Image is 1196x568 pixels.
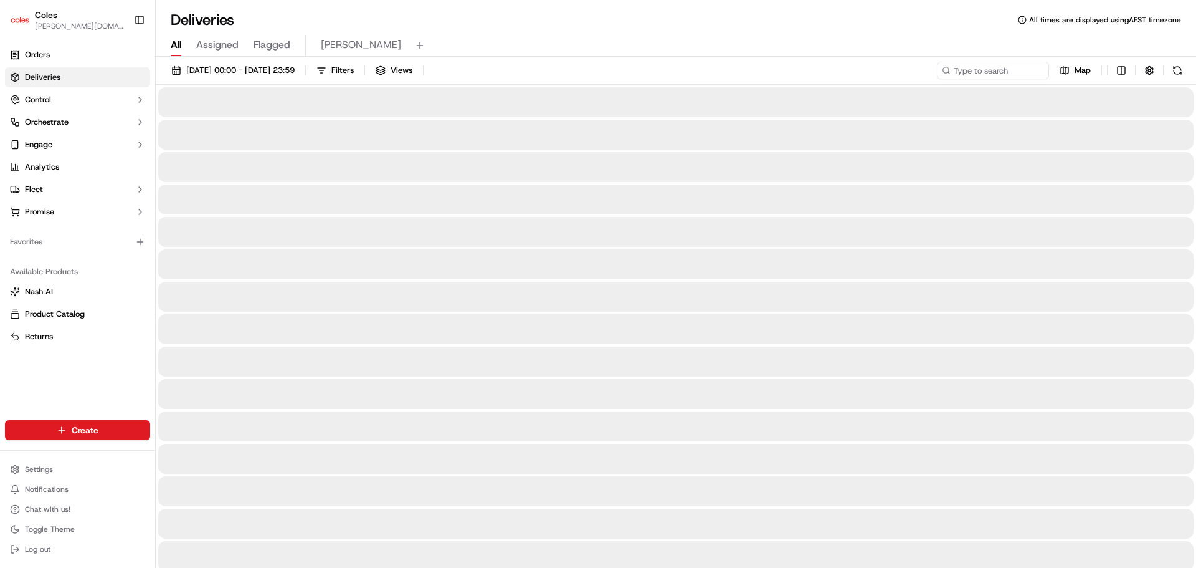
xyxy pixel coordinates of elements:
h1: Deliveries [171,10,234,30]
button: Log out [5,541,150,558]
button: Fleet [5,180,150,200]
span: Views [391,65,412,76]
span: Control [25,94,51,105]
span: Nash AI [25,286,53,297]
span: Analytics [25,161,59,173]
span: Toggle Theme [25,524,75,534]
button: ColesColes[PERSON_NAME][DOMAIN_NAME][EMAIL_ADDRESS][PERSON_NAME][DOMAIN_NAME] [5,5,129,35]
span: Flagged [254,37,290,52]
button: Create [5,420,150,440]
span: All times are displayed using AEST timezone [1029,15,1181,25]
button: Promise [5,202,150,222]
button: Notifications [5,481,150,498]
button: Views [370,62,418,79]
button: [PERSON_NAME][DOMAIN_NAME][EMAIL_ADDRESS][PERSON_NAME][DOMAIN_NAME] [35,21,124,31]
span: [DATE] 00:00 - [DATE] 23:59 [186,65,295,76]
div: Favorites [5,232,150,252]
img: Coles [10,10,30,30]
span: Notifications [25,484,69,494]
span: Filters [331,65,354,76]
span: Deliveries [25,72,60,83]
a: Returns [10,331,145,342]
span: Chat with us! [25,504,70,514]
span: Fleet [25,184,43,195]
button: Refresh [1169,62,1186,79]
button: Filters [311,62,359,79]
button: Returns [5,327,150,347]
div: Available Products [5,262,150,282]
a: Nash AI [10,286,145,297]
span: Create [72,424,98,436]
span: Settings [25,465,53,474]
a: Orders [5,45,150,65]
button: Map [1054,62,1096,79]
span: Assigned [196,37,239,52]
a: Analytics [5,157,150,177]
button: Control [5,90,150,110]
span: Map [1075,65,1091,76]
button: [DATE] 00:00 - [DATE] 23:59 [166,62,300,79]
a: Product Catalog [10,309,145,320]
span: Promise [25,206,54,218]
button: Orchestrate [5,112,150,132]
span: Orders [25,49,50,60]
span: [PERSON_NAME] [321,37,401,52]
span: Orchestrate [25,117,69,128]
button: Coles [35,9,57,21]
input: Type to search [937,62,1049,79]
span: Product Catalog [25,309,85,320]
span: Engage [25,139,52,150]
button: Settings [5,461,150,478]
button: Engage [5,135,150,155]
span: All [171,37,181,52]
span: Log out [25,544,50,554]
button: Nash AI [5,282,150,302]
button: Product Catalog [5,304,150,324]
span: Returns [25,331,53,342]
button: Chat with us! [5,501,150,518]
button: Toggle Theme [5,521,150,538]
a: Deliveries [5,67,150,87]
